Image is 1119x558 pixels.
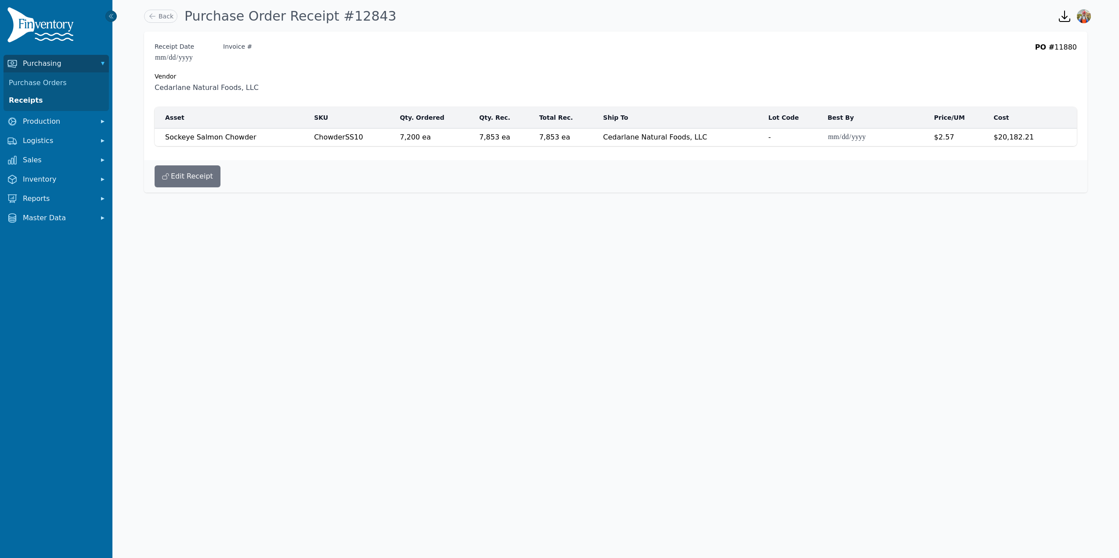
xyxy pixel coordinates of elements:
span: $20,182.21 [994,133,1034,141]
th: Total Rec. [534,107,598,129]
span: PO # [1035,43,1054,51]
label: Invoice # [223,42,252,51]
button: Inventory [4,171,109,188]
th: Asset [155,107,309,129]
span: $2.57 [934,133,954,141]
td: ChowderSS10 [309,129,394,147]
span: Reports [23,193,93,204]
button: Production [4,113,109,130]
a: Receipts [5,92,107,109]
a: Back [144,10,177,23]
div: Vendor [155,72,1077,81]
button: Logistics [4,132,109,150]
span: Logistics [23,136,93,146]
span: Purchasing [23,58,93,69]
span: Inventory [23,174,93,185]
th: Qty. Rec. [474,107,534,129]
th: Cost [989,107,1062,129]
td: 7,853 ea [534,129,598,147]
button: Edit Receipt [155,165,220,187]
span: 7,200 ea [400,133,431,141]
span: Cedarlane Natural Foods, LLC [603,133,707,141]
img: Finventory [7,7,77,46]
span: Master Data [23,213,93,223]
button: Reports [4,190,109,207]
button: Master Data [4,209,109,227]
div: 11880 [1035,42,1077,63]
h1: Purchase Order Receipt #12843 [184,8,397,24]
button: Sales [4,151,109,169]
th: Ship To [598,107,763,129]
a: Purchase Orders [5,74,107,92]
th: SKU [309,107,394,129]
img: Sera Wheeler [1077,9,1091,23]
span: Cedarlane Natural Foods, LLC [155,82,1077,93]
th: Lot Code [763,107,823,129]
span: Sales [23,155,93,165]
span: 7,853 ea [479,133,510,141]
span: Production [23,116,93,127]
th: Best By [822,107,928,129]
th: Qty. Ordered [394,107,474,129]
label: Receipt Date [155,42,194,51]
button: Purchasing [4,55,109,72]
span: - [769,133,771,141]
th: Price/UM [929,107,989,129]
span: Sockeye Salmon Chowder [165,133,256,141]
